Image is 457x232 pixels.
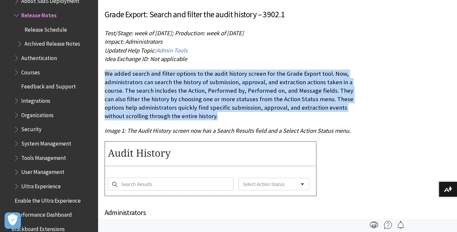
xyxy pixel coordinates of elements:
[105,29,244,37] span: Test/Stage: week of [DATE]; Production: week of [DATE]
[25,24,67,33] span: Release Schedule
[105,141,316,196] img: The Audit History screen showing the Search Results field and the Select Action Status menu
[105,207,354,218] h4: Administrators
[21,67,40,76] span: Courses
[21,152,66,161] span: Tools Management
[156,47,188,54] a: Admin Tools
[21,53,57,61] span: Authentication
[21,81,76,90] span: Feedback and Support
[21,167,64,176] span: User Management
[21,138,71,147] span: System Management
[105,38,162,45] span: Impact: Administrators
[21,110,54,118] span: Organizations
[156,47,188,54] span: Admin Tools
[105,55,187,63] span: Idea Exchange ID: Not applicable
[105,70,354,121] p: We added search and filter options to the audit history screen for the Grade Export tool. Now, ad...
[105,47,156,54] span: Updated Help Topic:
[15,195,81,204] span: Enable the Ultra Experience
[21,124,42,133] span: Security
[397,221,405,229] img: Follow this page
[21,10,57,19] span: Release Notes
[25,39,80,47] span: Archived Release Notes
[384,221,392,229] img: More help
[21,95,50,104] span: Integrations
[21,181,61,190] span: Ultra Experience
[15,209,72,218] span: Performance Dashboard
[370,221,378,229] img: Print
[5,212,21,229] button: Open Preferences
[105,127,351,134] span: Image 1: The Audit History screen now has a Search Results field and a Select Action Status menu.
[105,9,285,20] span: Grade Export: Search and filter the audit history – 3902.1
